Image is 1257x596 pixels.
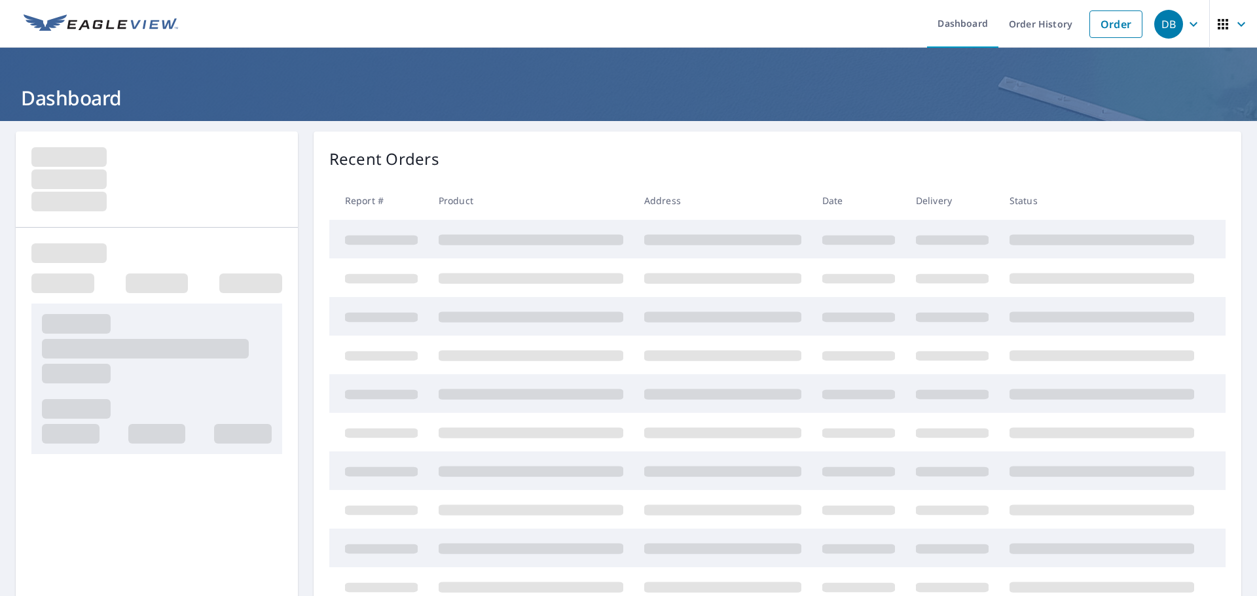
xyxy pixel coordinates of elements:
[1089,10,1142,38] a: Order
[329,147,439,171] p: Recent Orders
[1154,10,1183,39] div: DB
[905,181,999,220] th: Delivery
[16,84,1241,111] h1: Dashboard
[634,181,812,220] th: Address
[999,181,1205,220] th: Status
[428,181,634,220] th: Product
[812,181,905,220] th: Date
[329,181,428,220] th: Report #
[24,14,178,34] img: EV Logo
